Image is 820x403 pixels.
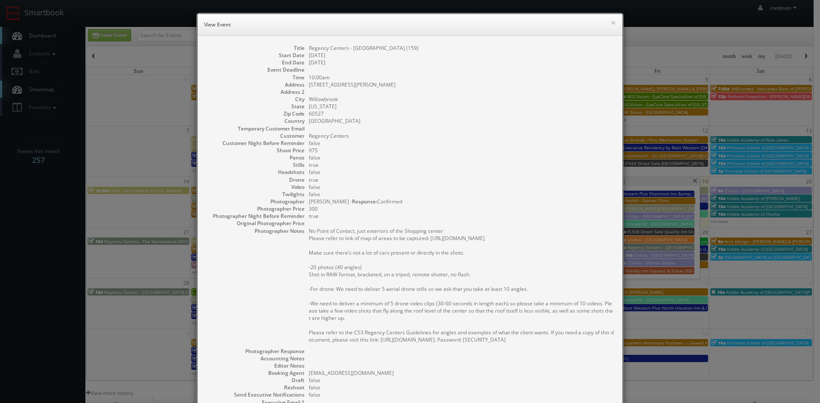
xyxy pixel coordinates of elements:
[309,198,614,205] dd: [PERSON_NAME] - Confirmed
[309,161,614,168] dd: true
[204,20,616,29] h6: View Event
[309,132,614,139] dd: Regency Centers
[309,96,614,103] dd: Willowbrook
[206,147,305,154] dt: Shoot Price
[309,59,614,66] dd: [DATE]
[309,191,614,198] dd: false
[206,125,305,132] dt: Temporary Customer Email
[309,52,614,59] dd: [DATE]
[206,384,305,391] dt: Reshoot
[206,362,305,369] dt: Editor Notes
[206,369,305,377] dt: Booking Agent
[206,205,305,212] dt: Photographer Price
[309,377,614,384] dd: false
[309,369,614,377] dd: [EMAIL_ADDRESS][DOMAIN_NAME]
[309,205,614,212] dd: 300
[206,154,305,161] dt: Panos
[206,110,305,117] dt: Zip Code
[309,212,614,220] dd: true
[309,147,614,154] dd: 975
[352,198,377,205] b: Response:
[206,96,305,103] dt: City
[309,110,614,117] dd: 60527
[206,355,305,362] dt: Accounting Notes
[206,81,305,88] dt: Address
[206,212,305,220] dt: Photographer Night Before Reminder
[206,117,305,125] dt: Country
[206,227,305,235] dt: Photographer Notes
[611,20,616,26] button: ×
[309,139,614,147] dd: false
[206,44,305,52] dt: Title
[206,176,305,183] dt: Drone
[309,176,614,183] dd: true
[206,191,305,198] dt: Twilights
[309,154,614,161] dd: false
[309,227,614,343] pre: No Point of Contact, just exteriors of the Shopping center Please refer to link of map of areas t...
[309,391,614,398] dd: false
[309,384,614,391] dd: false
[206,377,305,384] dt: Draft
[309,117,614,125] dd: [GEOGRAPHIC_DATA]
[206,139,305,147] dt: Customer Night Before Reminder
[309,74,614,81] dd: 10:00am
[206,183,305,191] dt: Video
[309,183,614,191] dd: false
[206,132,305,139] dt: Customer
[206,168,305,176] dt: Headshots
[309,81,614,88] dd: [STREET_ADDRESS][PERSON_NAME]
[206,161,305,168] dt: Stills
[206,52,305,59] dt: Start Date
[206,220,305,227] dt: Original Photographer Price
[206,103,305,110] dt: State
[206,348,305,355] dt: Photographer Response
[206,74,305,81] dt: Time
[206,391,305,398] dt: Send Executive Notifications
[206,66,305,73] dt: Event Deadline
[309,103,614,110] dd: [US_STATE]
[206,198,305,205] dt: Photographer
[206,88,305,96] dt: Address 2
[206,59,305,66] dt: End Date
[309,44,614,52] dd: Regency Centers - [GEOGRAPHIC_DATA] (159)
[309,168,614,176] dd: false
